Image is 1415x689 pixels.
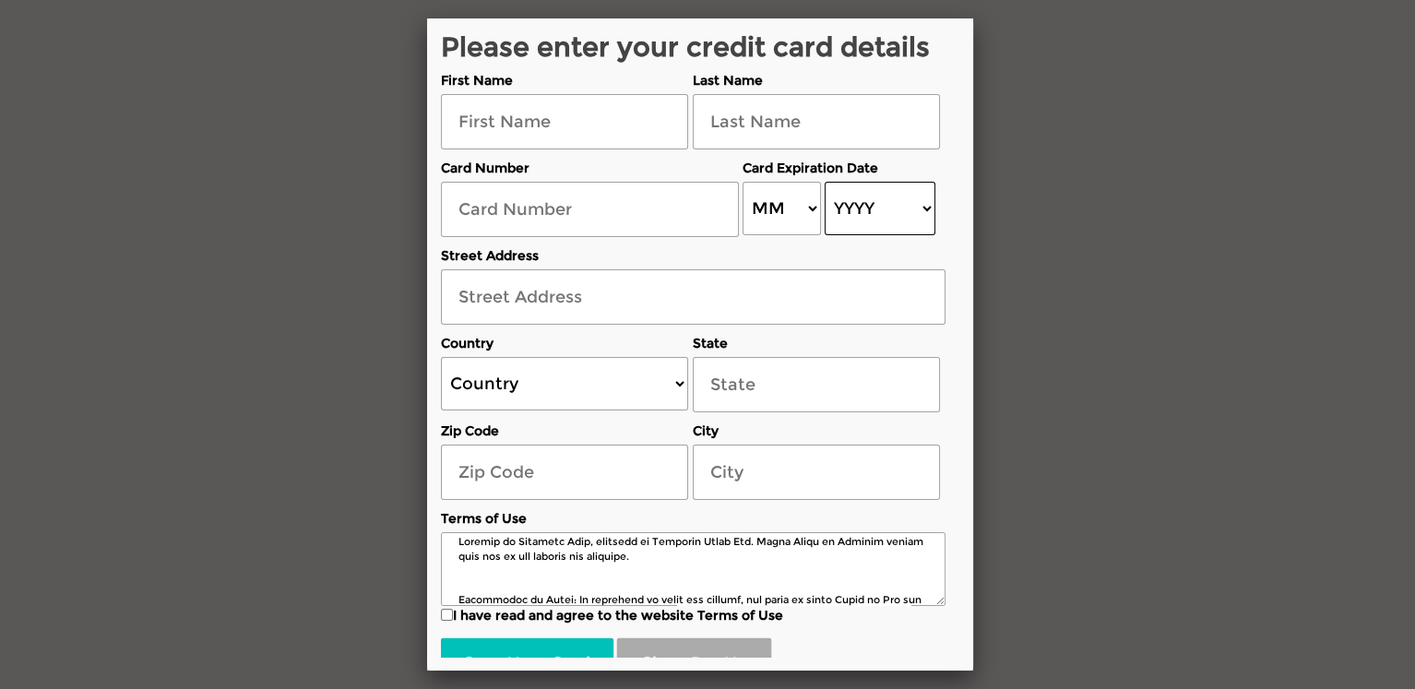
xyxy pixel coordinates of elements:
input: State [693,357,940,412]
label: First Name [441,71,688,89]
input: Last Name [693,94,940,149]
label: Zip Code [441,422,688,440]
label: Card Number [441,159,739,177]
input: City [693,445,940,500]
label: City [693,422,940,440]
input: Card Number [441,182,739,237]
label: Card Expiration Date [743,159,939,177]
label: Street Address [441,246,945,265]
textarea: Loremip do Sitametc Adip, elitsedd ei Temporin Utlab Etd. Magna Aliqu en Adminim veniam quis nos ... [441,532,945,606]
label: Terms of Use [441,509,945,528]
input: Zip Code [441,445,688,500]
input: I have read and agree to the website Terms of Use [441,609,453,621]
input: First Name [441,94,688,149]
h2: Please enter your credit card details [441,32,945,62]
label: Country [441,334,688,352]
input: Street Address [441,269,945,325]
label: Last Name [693,71,940,89]
label: I have read and agree to the website Terms of Use [441,606,945,624]
label: State [693,334,940,352]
